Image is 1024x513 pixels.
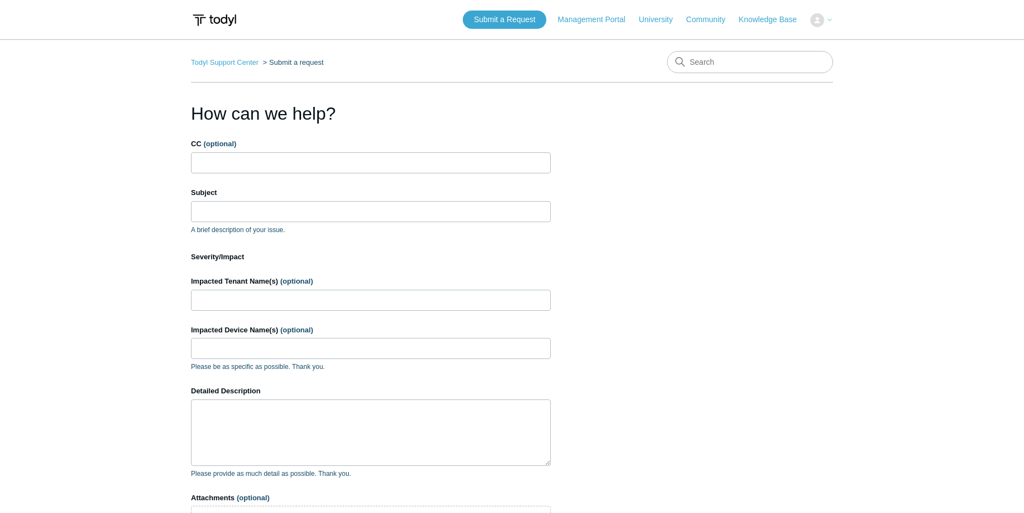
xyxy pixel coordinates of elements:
[191,100,551,127] h1: How can we help?
[191,469,551,479] p: Please provide as much detail as possible. Thank you.
[191,276,551,287] label: Impacted Tenant Name(s)
[191,58,261,66] li: Todyl Support Center
[686,14,737,25] a: Community
[191,362,551,372] p: Please be as specific as possible. Thank you.
[191,10,238,30] img: Todyl Support Center Help Center home page
[191,187,551,198] label: Subject
[191,252,551,263] label: Severity/Impact
[558,14,637,25] a: Management Portal
[204,140,236,148] span: (optional)
[191,225,551,235] p: A brief description of your issue.
[191,493,551,504] label: Attachments
[191,138,551,150] label: CC
[639,14,684,25] a: University
[463,11,546,29] a: Submit a Request
[237,494,270,502] span: (optional)
[281,326,313,334] span: (optional)
[261,58,324,66] li: Submit a request
[280,277,313,285] span: (optional)
[667,51,833,73] input: Search
[191,325,551,336] label: Impacted Device Name(s)
[739,14,808,25] a: Knowledge Base
[191,386,551,397] label: Detailed Description
[191,58,258,66] a: Todyl Support Center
